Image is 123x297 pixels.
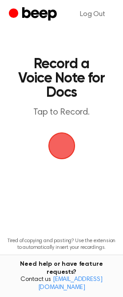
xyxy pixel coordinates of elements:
a: [EMAIL_ADDRESS][DOMAIN_NAME] [38,276,103,291]
h1: Record a Voice Note for Docs [16,57,107,100]
p: Tired of copying and pasting? Use the extension to automatically insert your recordings. [7,238,116,251]
span: Contact us [5,276,118,292]
button: Beep Logo [48,132,75,159]
a: Beep [9,6,59,23]
p: Tap to Record. [16,107,107,118]
a: Log Out [71,4,114,25]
